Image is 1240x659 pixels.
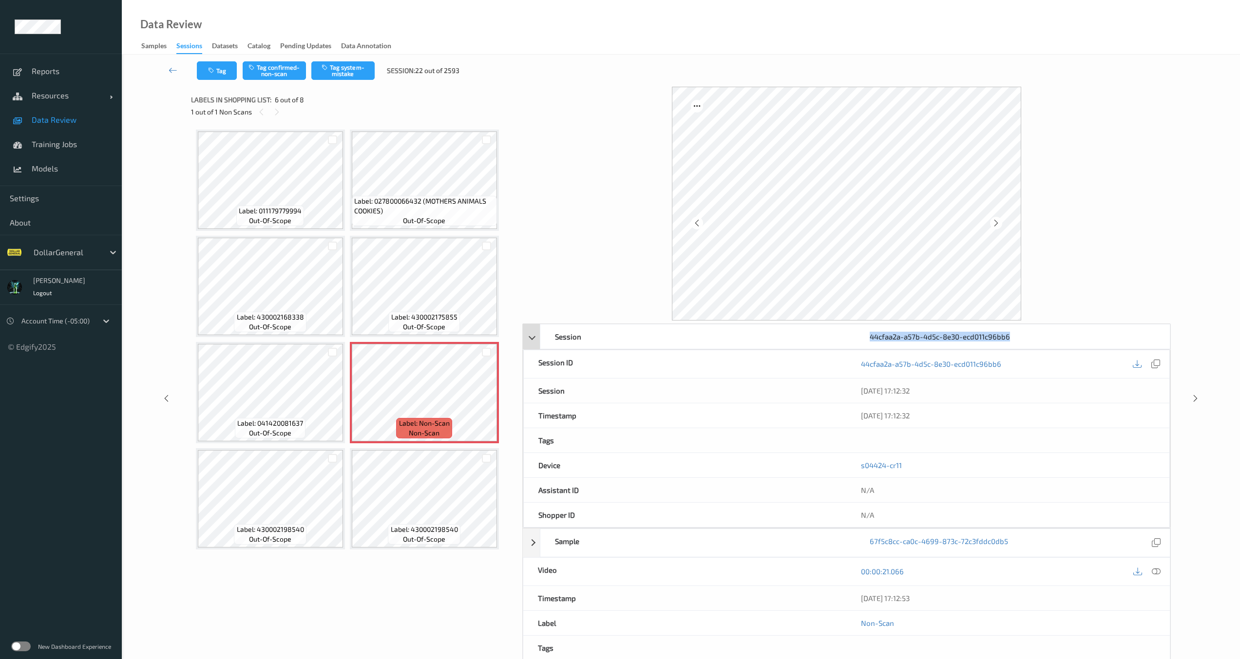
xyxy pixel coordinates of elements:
[212,39,248,53] a: Datasets
[197,61,237,80] button: Tag
[237,312,304,322] span: Label: 430002168338
[249,216,291,226] span: out-of-scope
[391,525,458,534] span: Label: 430002198540
[524,503,847,527] div: Shopper ID
[855,324,1170,349] div: 44cfaa2a-a57b-4d5c-8e30-ecd011c96bb6
[248,39,280,53] a: Catalog
[523,586,847,610] div: Timestamp
[311,61,375,80] button: Tag system-mistake
[403,534,445,544] span: out-of-scope
[861,618,894,628] a: Non-Scan
[239,206,302,216] span: Label: 011179779994
[523,324,1171,349] div: Session44cfaa2a-a57b-4d5c-8e30-ecd011c96bb6
[141,39,176,53] a: Samples
[341,39,401,53] a: Data Annotation
[391,312,458,322] span: Label: 430002175855
[524,453,847,477] div: Device
[846,478,1169,502] div: N/A
[523,611,847,635] div: Label
[523,558,847,585] div: Video
[249,534,291,544] span: out-of-scope
[403,216,445,226] span: out-of-scope
[861,461,902,470] a: s04424-cr11
[141,41,167,53] div: Samples
[275,95,304,105] span: 6 out of 8
[191,95,271,105] span: Labels in shopping list:
[341,41,391,53] div: Data Annotation
[387,66,415,75] span: Session:
[861,566,904,576] a: 00:00:21.066
[212,41,238,53] div: Datasets
[403,322,445,332] span: out-of-scope
[249,428,291,438] span: out-of-scope
[409,428,439,438] span: non-scan
[524,403,847,428] div: Timestamp
[870,536,1008,549] a: 67f5c8cc-ca0c-4699-873c-72c3fddc0db5
[524,378,847,403] div: Session
[354,196,495,216] span: Label: 027800066432 (MOTHERS ANIMALS COOKIES)
[415,66,459,75] span: 22 out of 2593
[861,386,1155,395] div: [DATE] 17:12:32
[399,418,450,428] span: Label: Non-Scan
[861,411,1155,420] div: [DATE] 17:12:32
[861,593,1155,603] div: [DATE] 17:12:53
[243,61,306,80] button: Tag confirmed-non-scan
[176,41,202,54] div: Sessions
[248,41,270,53] div: Catalog
[191,106,515,118] div: 1 out of 1 Non Scans
[249,322,291,332] span: out-of-scope
[237,525,304,534] span: Label: 430002198540
[846,503,1169,527] div: N/A
[176,39,212,54] a: Sessions
[540,324,855,349] div: Session
[524,350,847,378] div: Session ID
[280,41,331,53] div: Pending Updates
[140,19,202,29] div: Data Review
[280,39,341,53] a: Pending Updates
[237,418,303,428] span: Label: 041420081637
[523,528,1171,557] div: Sample67f5c8cc-ca0c-4699-873c-72c3fddc0db5
[524,478,847,502] div: Assistant ID
[524,428,847,452] div: Tags
[861,359,1001,369] a: 44cfaa2a-a57b-4d5c-8e30-ecd011c96bb6
[540,529,855,557] div: Sample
